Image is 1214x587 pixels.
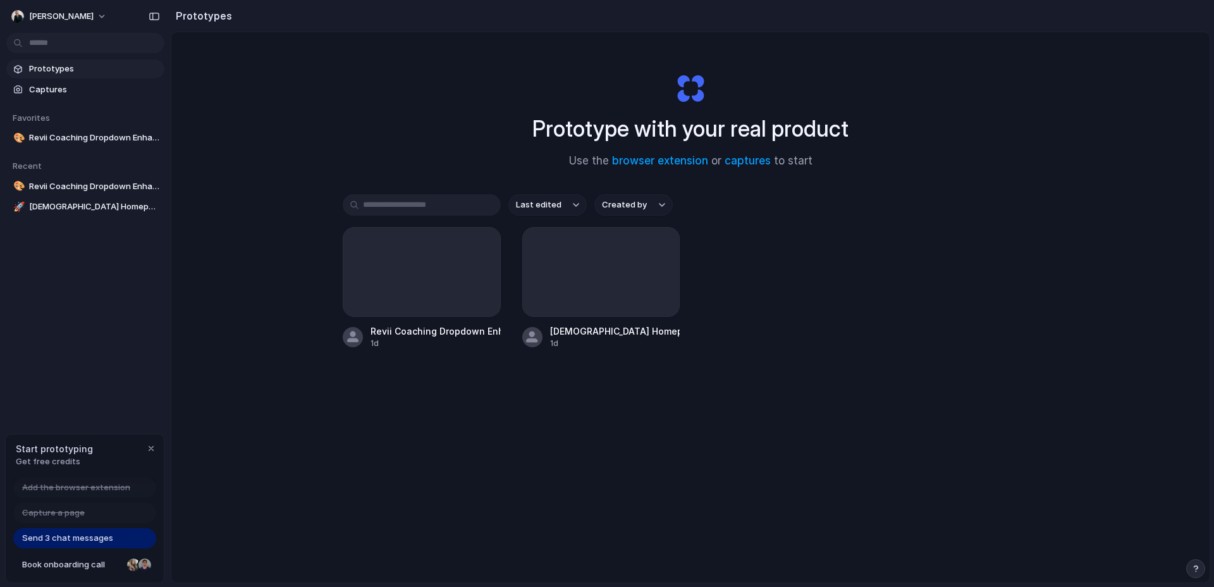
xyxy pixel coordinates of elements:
[6,80,164,99] a: Captures
[29,83,159,96] span: Captures
[6,59,164,78] a: Prototypes
[16,442,93,455] span: Start prototyping
[6,128,164,147] a: 🎨Revii Coaching Dropdown Enhancement
[13,555,156,575] a: Book onboarding call
[13,131,22,145] div: 🎨
[522,227,680,349] a: [DEMOGRAPHIC_DATA] Homepage Action Checklist Sidebar1d
[22,532,113,545] span: Send 3 chat messages
[13,200,22,214] div: 🚀
[16,455,93,468] span: Get free credits
[532,112,849,145] h1: Prototype with your real product
[516,199,561,211] span: Last edited
[11,180,24,193] button: 🎨
[22,507,85,519] span: Capture a page
[371,324,501,338] div: Revii Coaching Dropdown Enhancement
[29,132,159,144] span: Revii Coaching Dropdown Enhancement
[29,10,94,23] span: [PERSON_NAME]
[11,201,24,213] button: 🚀
[343,227,501,349] a: Revii Coaching Dropdown Enhancement1d
[29,180,159,193] span: Revii Coaching Dropdown Enhancement
[6,6,113,27] button: [PERSON_NAME]
[22,481,130,494] span: Add the browser extension
[13,161,42,171] span: Recent
[550,324,680,338] div: [DEMOGRAPHIC_DATA] Homepage Action Checklist Sidebar
[29,63,159,75] span: Prototypes
[550,338,680,349] div: 1d
[13,179,22,194] div: 🎨
[126,557,141,572] div: Nicole Kubica
[11,132,24,144] button: 🎨
[6,197,164,216] a: 🚀[DEMOGRAPHIC_DATA] Homepage Action Checklist Sidebar
[171,8,232,23] h2: Prototypes
[6,177,164,196] a: 🎨Revii Coaching Dropdown Enhancement
[371,338,501,349] div: 1d
[13,113,50,123] span: Favorites
[29,201,159,213] span: [DEMOGRAPHIC_DATA] Homepage Action Checklist Sidebar
[137,557,152,572] div: Christian Iacullo
[508,194,587,216] button: Last edited
[594,194,673,216] button: Created by
[22,559,122,571] span: Book onboarding call
[725,154,771,167] a: captures
[569,153,812,170] span: Use the or to start
[612,154,708,167] a: browser extension
[602,199,647,211] span: Created by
